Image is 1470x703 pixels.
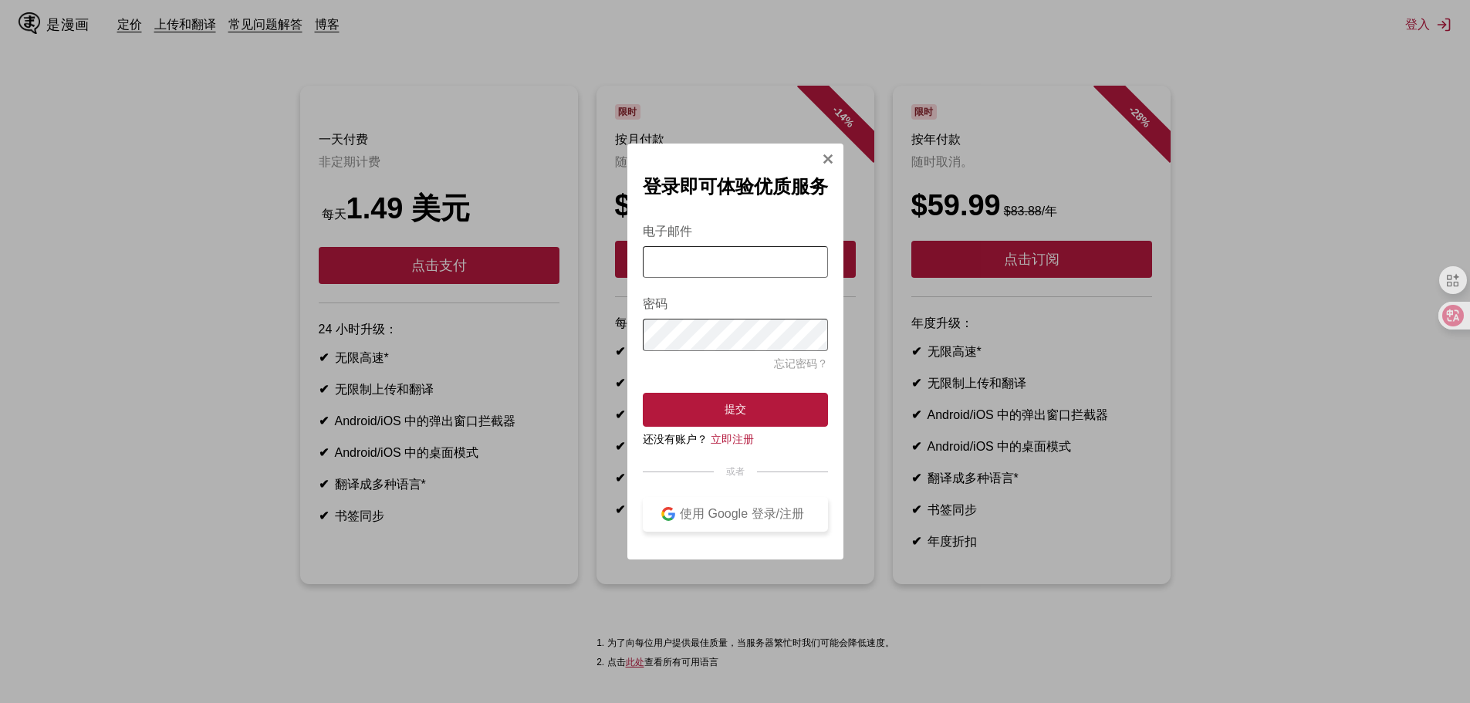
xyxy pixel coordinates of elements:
[643,433,708,445] font: 还没有账户？
[661,507,675,521] img: google 徽标
[627,144,843,559] div: 登录模式
[774,357,828,370] a: 忘记密码？
[643,393,828,427] button: 提交
[643,297,667,310] font: 密码
[643,225,692,238] font: 电子邮件
[643,497,828,532] button: 使用 Google 登录/注册
[711,433,754,445] a: 立即注册
[680,507,804,520] font: 使用 Google 登录/注册
[726,466,745,477] font: 或者
[822,153,834,165] img: 关闭
[725,403,746,415] font: 提交
[643,176,828,197] font: 登录即可体验优质服务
